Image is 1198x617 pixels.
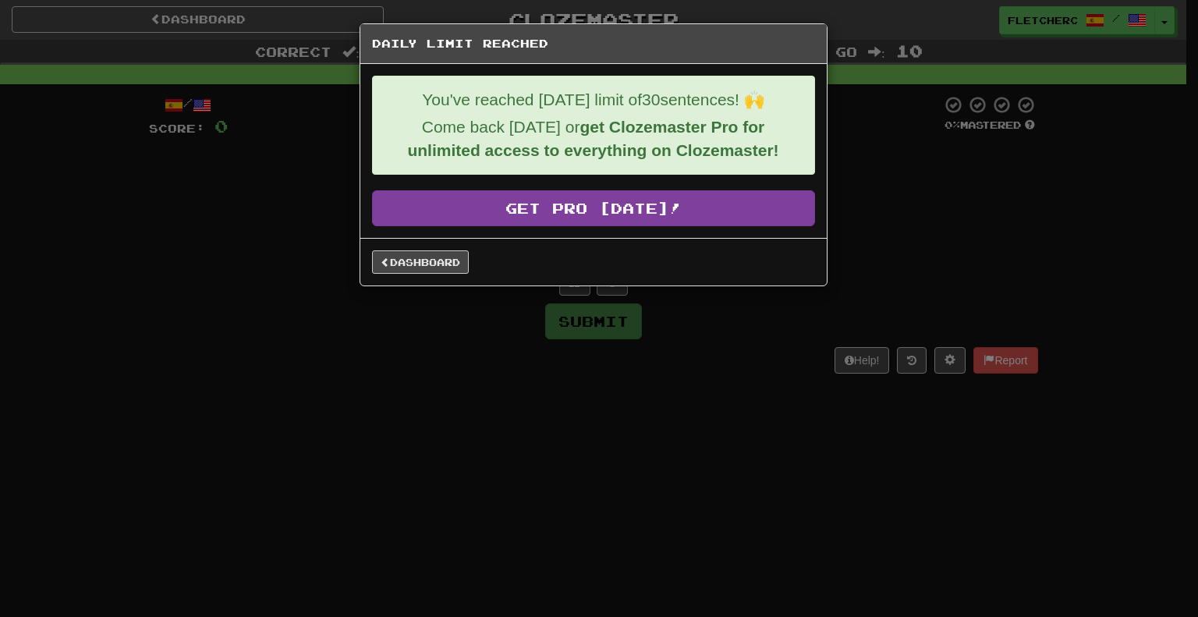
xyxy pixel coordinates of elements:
[372,250,469,274] a: Dashboard
[385,115,803,162] p: Come back [DATE] or
[372,190,815,226] a: Get Pro [DATE]!
[385,88,803,112] p: You've reached [DATE] limit of 30 sentences! 🙌
[407,118,778,159] strong: get Clozemaster Pro for unlimited access to everything on Clozemaster!
[372,36,815,51] h5: Daily Limit Reached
